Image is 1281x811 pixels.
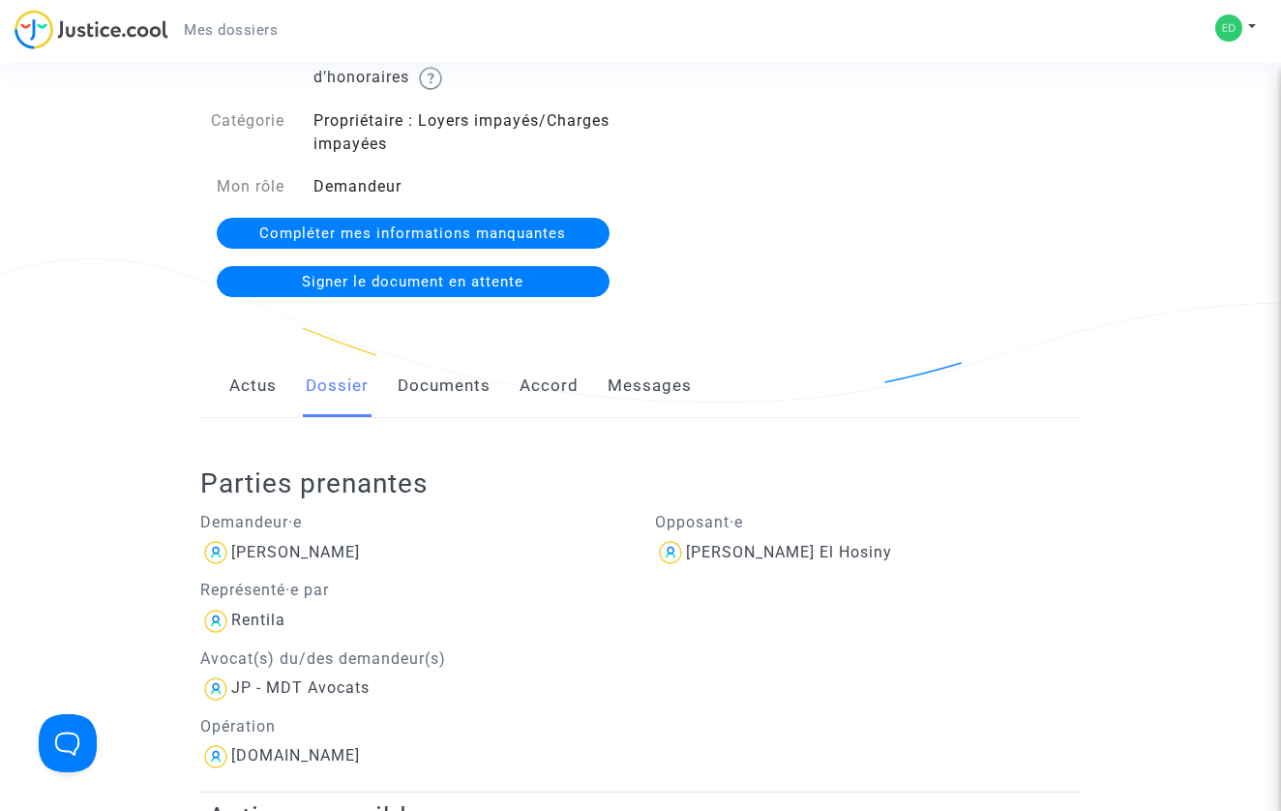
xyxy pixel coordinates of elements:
[299,109,640,156] div: Propriétaire : Loyers impayés/Charges impayées
[608,354,692,418] a: Messages
[200,714,627,738] p: Opération
[168,15,293,45] a: Mes dossiers
[200,537,231,568] img: icon-user.svg
[231,746,360,765] div: [DOMAIN_NAME]
[655,537,686,568] img: icon-user.svg
[302,273,523,290] span: Signer le document en attente
[231,611,285,629] div: Rentila
[200,466,1096,500] h2: Parties prenantes
[419,67,442,90] img: help.svg
[231,543,360,561] div: [PERSON_NAME]
[520,354,579,418] a: Accord
[200,510,627,534] p: Demandeur·e
[184,21,278,39] span: Mes dossiers
[686,543,892,561] div: [PERSON_NAME] El Hosiny
[200,578,627,602] p: Représenté·e par
[229,354,277,418] a: Actus
[39,714,97,772] iframe: Help Scout Beacon - Open
[299,43,640,90] div: En attente de signature de la convention d’honoraires
[398,354,491,418] a: Documents
[186,175,300,198] div: Mon rôle
[186,109,300,156] div: Catégorie
[15,10,168,49] img: jc-logo.svg
[186,43,300,90] div: Etape
[1215,15,1242,42] img: 864747be96bc1036b08db1d8462fa561
[231,678,370,697] div: JP - MDT Avocats
[655,510,1082,534] p: Opposant·e
[200,646,627,671] p: Avocat(s) du/des demandeur(s)
[306,354,369,418] a: Dossier
[259,225,566,242] span: Compléter mes informations manquantes
[200,606,231,637] img: icon-user.svg
[299,175,640,198] div: Demandeur
[200,741,231,772] img: icon-user.svg
[200,674,231,705] img: icon-user.svg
